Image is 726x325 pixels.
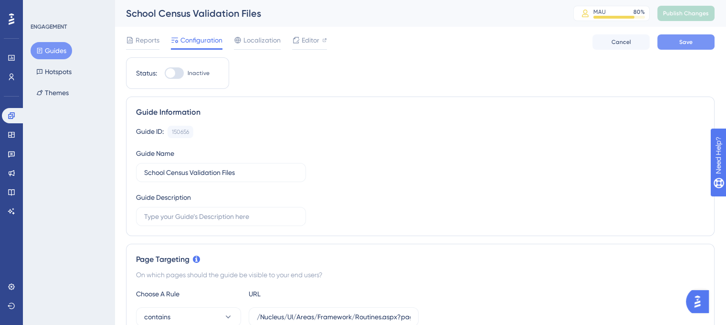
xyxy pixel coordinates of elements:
[136,192,191,203] div: Guide Description
[136,126,164,138] div: Guide ID:
[136,148,174,159] div: Guide Name
[136,107,705,118] div: Guide Information
[593,8,606,16] div: MAU
[243,34,281,46] span: Localization
[611,38,631,46] span: Cancel
[172,128,189,136] div: 150656
[686,287,715,316] iframe: UserGuiding AI Assistant Launcher
[136,254,705,265] div: Page Targeting
[188,69,210,77] span: Inactive
[679,38,693,46] span: Save
[31,42,72,59] button: Guides
[180,34,222,46] span: Configuration
[144,311,170,323] span: contains
[144,211,298,222] input: Type your Guide’s Description here
[663,10,709,17] span: Publish Changes
[657,6,715,21] button: Publish Changes
[257,312,410,322] input: yourwebsite.com/path
[22,2,60,14] span: Need Help?
[31,23,67,31] div: ENGAGEMENT
[302,34,319,46] span: Editor
[633,8,645,16] div: 80 %
[144,167,298,178] input: Type your Guide’s Name here
[136,269,705,281] div: On which pages should the guide be visible to your end users?
[126,7,549,20] div: School Census Validation Files
[657,34,715,50] button: Save
[136,67,157,79] div: Status:
[136,288,241,300] div: Choose A Rule
[31,63,77,80] button: Hotspots
[592,34,650,50] button: Cancel
[136,34,159,46] span: Reports
[249,288,354,300] div: URL
[31,84,74,101] button: Themes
